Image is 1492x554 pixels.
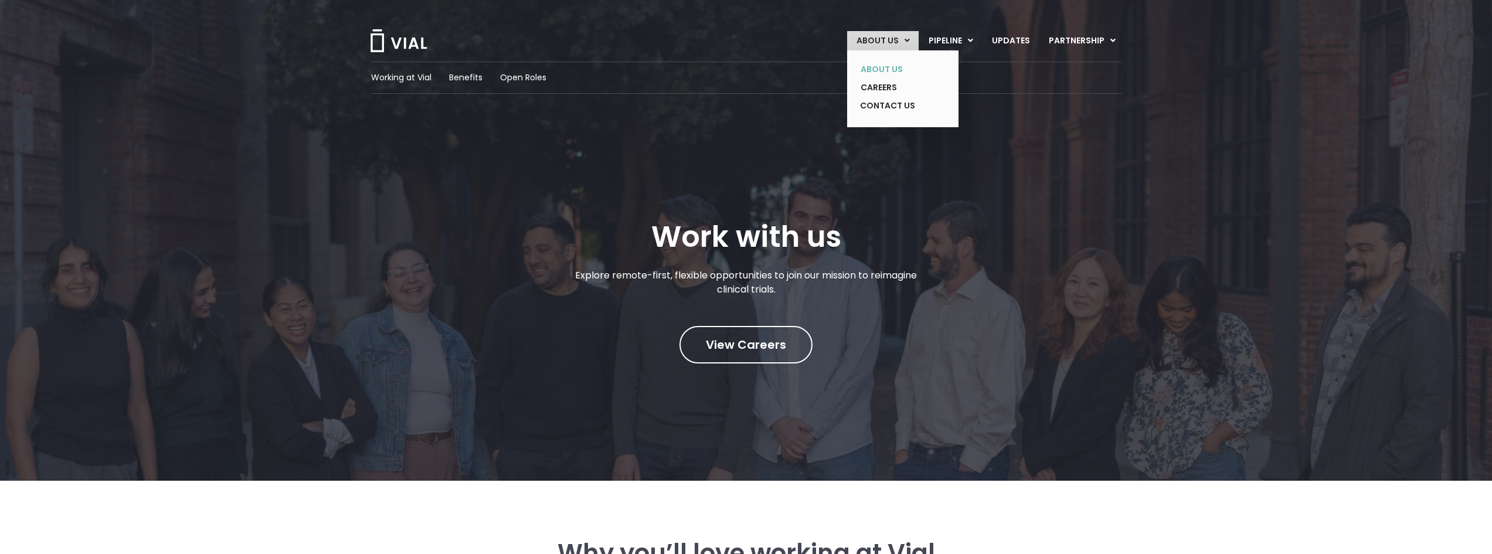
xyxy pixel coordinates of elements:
[651,220,841,254] h1: Work with us
[847,31,919,51] a: ABOUT USMenu Toggle
[500,72,546,84] a: Open Roles
[1039,31,1125,51] a: PARTNERSHIPMenu Toggle
[851,60,937,79] a: ABOUT US
[706,337,786,352] span: View Careers
[369,29,428,52] img: Vial Logo
[851,79,937,97] a: CAREERS
[851,97,937,115] a: CONTACT US
[983,31,1039,51] a: UPDATES
[371,72,431,84] a: Working at Vial
[563,268,929,297] p: Explore remote-first, flexible opportunities to join our mission to reimagine clinical trials.
[919,31,982,51] a: PIPELINEMenu Toggle
[449,72,482,84] a: Benefits
[679,326,813,363] a: View Careers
